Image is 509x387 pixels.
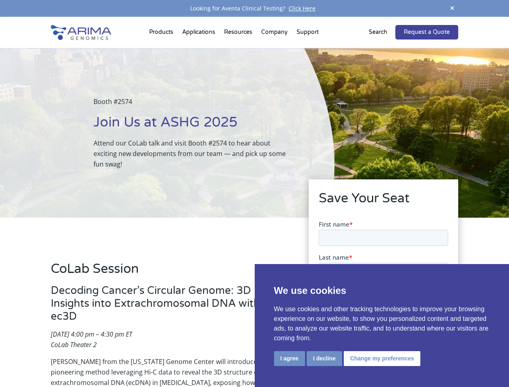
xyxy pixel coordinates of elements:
p: Search [369,27,387,37]
p: Booth #2574 [93,96,294,113]
p: We use cookies [274,283,490,298]
img: Arima-Genomics-logo [51,25,111,40]
button: Change my preferences [344,351,421,366]
h2: CoLab Session [51,260,286,284]
h3: Decoding Cancer’s Circular Genome: 3D Insights into Extrachromosomal DNA with ec3D [51,284,286,329]
em: CoLab Theater 2 [51,340,97,349]
h2: Save Your Seat [319,189,448,214]
p: Attend our CoLab talk and visit Booth #2574 to hear about exciting new developments from our team... [93,138,294,169]
a: Click Here [285,4,319,12]
button: I agree [274,351,305,366]
a: Request a Quote [395,25,458,40]
em: [DATE] 4:00 pm – 4:30 pm ET [51,330,132,339]
button: I decline [307,351,342,366]
p: We use cookies and other tracking technologies to improve your browsing experience on our website... [274,304,490,343]
h1: Join Us at ASHG 2025 [93,113,294,138]
div: Looking for Aventa Clinical Testing? [51,3,458,14]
